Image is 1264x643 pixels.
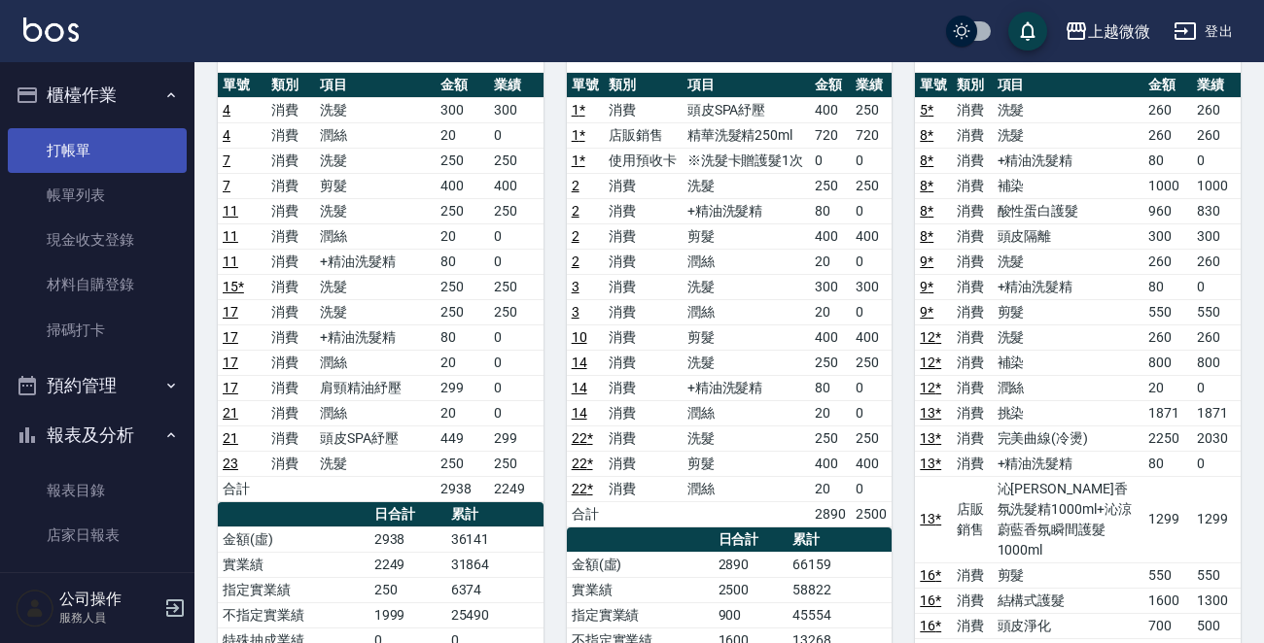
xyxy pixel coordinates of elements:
td: 剪髮 [683,223,810,249]
td: 0 [851,375,892,400]
td: 250 [436,299,489,324]
td: 58822 [788,577,892,602]
th: 金額 [810,73,851,98]
td: 潤絲 [315,400,436,425]
td: 400 [851,451,892,476]
a: 報表目錄 [8,468,187,513]
button: save [1008,12,1047,51]
td: 頭皮SPA紓壓 [683,97,810,122]
a: 4 [223,127,230,143]
td: 合計 [218,476,266,501]
td: 消費 [952,588,992,613]
th: 類別 [266,73,315,98]
td: 260 [1143,97,1192,122]
td: 0 [489,223,543,249]
td: 400 [810,223,851,249]
td: 洗髮 [683,350,810,375]
button: 上越微微 [1057,12,1158,51]
td: 洗髮 [315,148,436,173]
th: 金額 [1143,73,1192,98]
td: 肩頸精油紓壓 [315,375,436,400]
td: 80 [1143,451,1192,476]
td: 消費 [604,375,683,400]
td: 25490 [446,602,544,627]
th: 單號 [567,73,604,98]
td: 消費 [604,324,683,350]
th: 日合計 [369,502,446,527]
td: ※洗髮卡贈護髮1次 [683,148,810,173]
td: 80 [810,375,851,400]
td: 消費 [266,148,315,173]
td: 頭皮隔離 [993,223,1144,249]
td: 66159 [788,552,892,577]
td: 0 [489,400,543,425]
td: 消費 [604,198,683,223]
table: a dense table [567,73,893,527]
td: 消費 [952,613,992,638]
th: 項目 [683,73,810,98]
td: 0 [489,350,543,375]
a: 店家日報表 [8,513,187,558]
td: 2249 [489,476,543,501]
a: 材料自購登錄 [8,262,187,307]
td: 消費 [604,400,683,425]
td: 250 [851,173,892,198]
td: 消費 [604,476,683,501]
td: 店販銷售 [952,476,992,562]
td: 80 [436,249,489,274]
td: 300 [810,274,851,299]
td: 合計 [567,501,604,526]
td: 20 [436,223,489,249]
td: 20 [810,249,851,274]
td: 消費 [952,400,992,425]
th: 項目 [993,73,1144,98]
td: 消費 [266,375,315,400]
td: 250 [851,97,892,122]
td: 消費 [604,97,683,122]
a: 2 [572,203,579,219]
td: 洗髮 [993,324,1144,350]
td: 550 [1143,562,1192,588]
td: 2938 [436,476,489,501]
td: +精油洗髮精 [683,375,810,400]
td: 消費 [604,223,683,249]
td: 2030 [1192,425,1241,451]
td: 720 [851,122,892,148]
td: 1000 [1192,173,1241,198]
a: 14 [572,380,587,395]
td: 消費 [266,425,315,451]
td: 剪髮 [683,451,810,476]
td: 550 [1143,299,1192,324]
td: +精油洗髮精 [683,198,810,223]
td: 300 [1143,223,1192,249]
button: 報表及分析 [8,410,187,460]
td: 20 [436,122,489,148]
td: 1299 [1192,476,1241,562]
td: 頭皮SPA紓壓 [315,425,436,451]
td: 消費 [952,148,992,173]
td: 洗髮 [993,249,1144,274]
td: 250 [489,198,543,223]
button: 預約管理 [8,360,187,411]
div: 上越微微 [1088,19,1150,44]
td: 洗髮 [315,97,436,122]
th: 業績 [1192,73,1241,98]
td: 2890 [810,501,851,526]
td: 0 [810,148,851,173]
td: 補染 [993,173,1144,198]
a: 17 [223,329,238,345]
td: 0 [1192,375,1241,400]
th: 類別 [952,73,992,98]
td: 830 [1192,198,1241,223]
td: +精油洗髮精 [315,249,436,274]
td: 400 [810,324,851,350]
td: 80 [436,324,489,350]
td: 2500 [851,501,892,526]
td: 449 [436,425,489,451]
td: 洗髮 [683,173,810,198]
td: 0 [1192,451,1241,476]
td: 400 [489,173,543,198]
a: 3 [572,279,579,294]
h5: 公司操作 [59,590,158,609]
a: 2 [572,228,579,244]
